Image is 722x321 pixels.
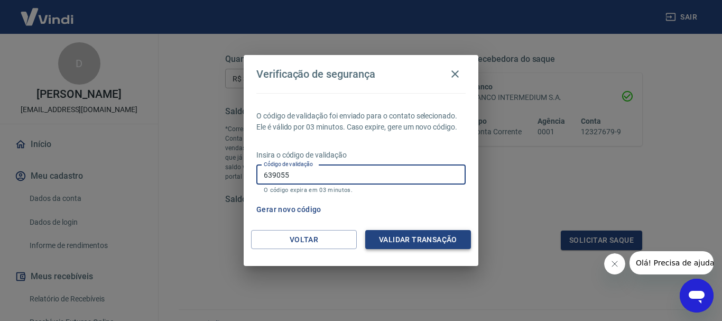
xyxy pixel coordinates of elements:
[264,187,458,194] p: O código expira em 03 minutos.
[252,200,326,219] button: Gerar novo código
[251,230,357,250] button: Voltar
[604,253,625,274] iframe: Fechar mensagem
[680,279,714,313] iframe: Botão para abrir a janela de mensagens
[256,68,375,80] h4: Verificação de segurança
[256,150,466,161] p: Insira o código de validação
[365,230,471,250] button: Validar transação
[256,111,466,133] p: O código de validação foi enviado para o contato selecionado. Ele é válido por 03 minutos. Caso e...
[264,160,313,168] label: Código de validação
[6,7,89,16] span: Olá! Precisa de ajuda?
[630,251,714,274] iframe: Mensagem da empresa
